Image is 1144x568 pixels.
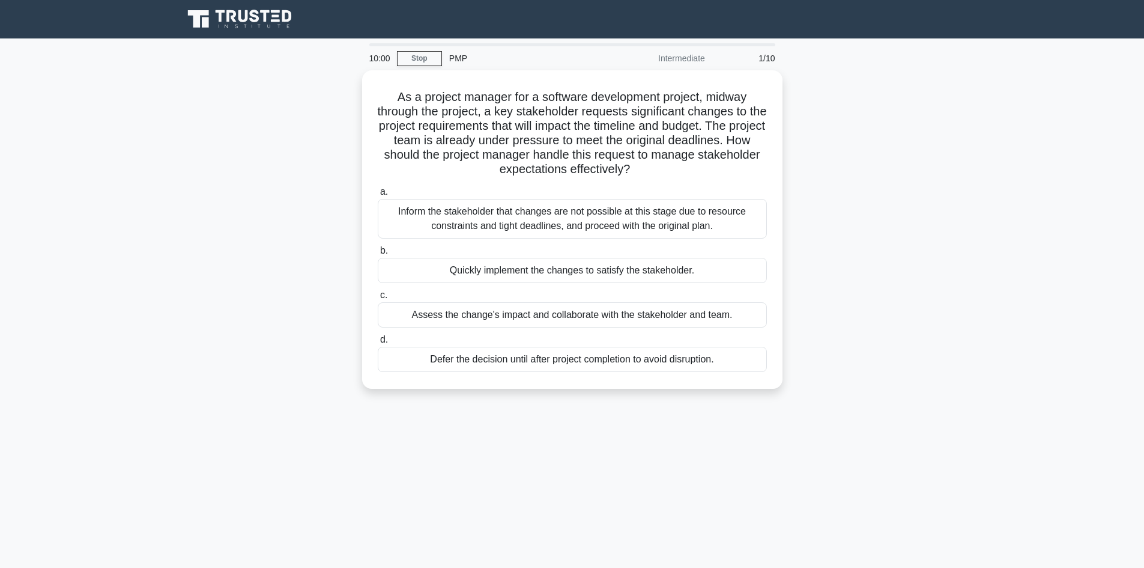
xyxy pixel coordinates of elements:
[380,290,387,300] span: c.
[378,302,767,328] div: Assess the change's impact and collaborate with the stakeholder and team.
[380,186,388,197] span: a.
[712,46,782,70] div: 1/10
[378,258,767,283] div: Quickly implement the changes to satisfy the stakeholder.
[607,46,712,70] div: Intermediate
[378,347,767,372] div: Defer the decision until after project completion to avoid disruption.
[362,46,397,70] div: 10:00
[442,46,607,70] div: PMP
[377,90,768,177] h5: As a project manager for a software development project, midway through the project, a key stakeh...
[397,51,442,66] a: Stop
[378,199,767,239] div: Inform the stakeholder that changes are not possible at this stage due to resource constraints an...
[380,245,388,255] span: b.
[380,334,388,344] span: d.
